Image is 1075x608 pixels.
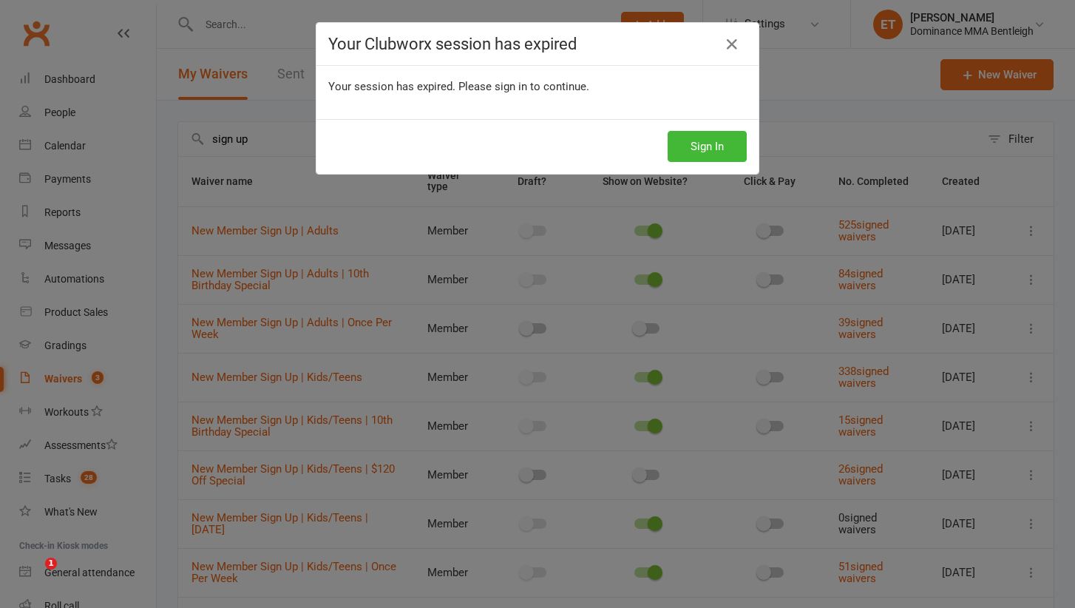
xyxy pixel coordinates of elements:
[45,558,57,570] span: 1
[720,33,744,56] a: Close
[328,35,747,53] h4: Your Clubworx session has expired
[15,558,50,593] iframe: Intercom live chat
[668,131,747,162] button: Sign In
[328,80,589,93] span: Your session has expired. Please sign in to continue.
